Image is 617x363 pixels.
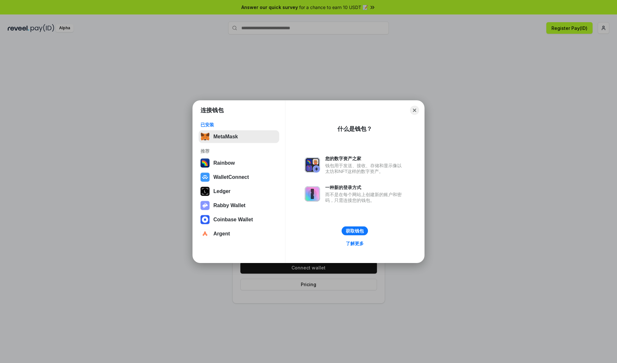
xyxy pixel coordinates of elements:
[201,148,277,154] div: 推荐
[199,185,279,198] button: Ledger
[325,156,405,161] div: 您的数字资产之家
[305,186,320,202] img: svg+xml,%3Csvg%20xmlns%3D%22http%3A%2F%2Fwww.w3.org%2F2000%2Fsvg%22%20fill%3D%22none%22%20viewBox...
[337,125,372,133] div: 什么是钱包？
[199,213,279,226] button: Coinbase Wallet
[213,174,249,180] div: WalletConnect
[213,134,238,140] div: MetaMask
[201,201,210,210] img: svg+xml,%3Csvg%20xmlns%3D%22http%3A%2F%2Fwww.w3.org%2F2000%2Fsvg%22%20fill%3D%22none%22%20viewBox...
[325,185,405,190] div: 一种新的登录方式
[199,171,279,184] button: WalletConnect
[201,106,224,114] h1: 连接钱包
[213,231,230,237] div: Argent
[201,122,277,128] div: 已安装
[342,226,368,235] button: 获取钱包
[201,132,210,141] img: svg+xml,%3Csvg%20fill%3D%22none%22%20height%3D%2233%22%20viewBox%3D%220%200%2035%2033%22%20width%...
[346,240,364,246] div: 了解更多
[325,163,405,174] div: 钱包用于发送、接收、存储和显示像以太坊和NFT这样的数字资产。
[410,106,419,115] button: Close
[201,173,210,182] img: svg+xml,%3Csvg%20width%3D%2228%22%20height%3D%2228%22%20viewBox%3D%220%200%2028%2028%22%20fill%3D...
[201,215,210,224] img: svg+xml,%3Csvg%20width%3D%2228%22%20height%3D%2228%22%20viewBox%3D%220%200%2028%2028%22%20fill%3D...
[213,188,230,194] div: Ledger
[199,227,279,240] button: Argent
[325,192,405,203] div: 而不是在每个网站上创建新的账户和密码，只需连接您的钱包。
[199,199,279,212] button: Rabby Wallet
[342,239,368,248] a: 了解更多
[199,157,279,169] button: Rainbow
[213,217,253,222] div: Coinbase Wallet
[199,130,279,143] button: MetaMask
[305,157,320,173] img: svg+xml,%3Csvg%20xmlns%3D%22http%3A%2F%2Fwww.w3.org%2F2000%2Fsvg%22%20fill%3D%22none%22%20viewBox...
[346,228,364,234] div: 获取钱包
[213,160,235,166] div: Rainbow
[201,229,210,238] img: svg+xml,%3Csvg%20width%3D%2228%22%20height%3D%2228%22%20viewBox%3D%220%200%2028%2028%22%20fill%3D...
[213,203,246,208] div: Rabby Wallet
[201,187,210,196] img: svg+xml,%3Csvg%20xmlns%3D%22http%3A%2F%2Fwww.w3.org%2F2000%2Fsvg%22%20width%3D%2228%22%20height%3...
[201,159,210,168] img: svg+xml,%3Csvg%20width%3D%22120%22%20height%3D%22120%22%20viewBox%3D%220%200%20120%20120%22%20fil...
